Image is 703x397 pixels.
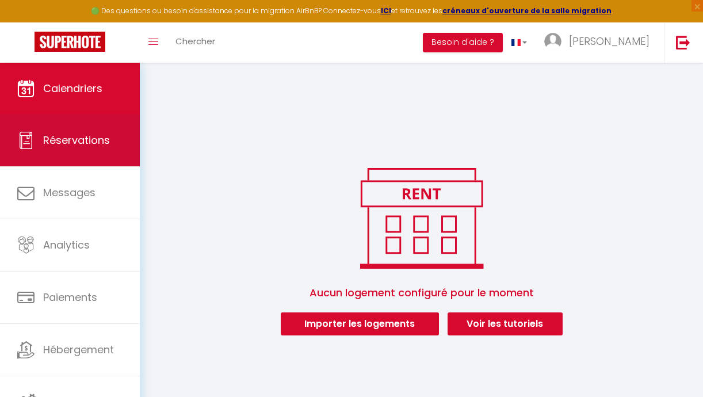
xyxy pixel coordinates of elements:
[569,34,649,48] span: [PERSON_NAME]
[43,185,95,200] span: Messages
[35,32,105,52] img: Super Booking
[448,312,563,335] a: Voir les tutoriels
[348,163,495,273] img: rent.png
[381,6,391,16] a: ICI
[442,6,612,16] a: créneaux d'ouverture de la salle migration
[154,273,689,312] span: Aucun logement configuré pour le moment
[43,290,97,304] span: Paiements
[536,22,664,63] a: ... [PERSON_NAME]
[281,312,439,335] button: Importer les logements
[43,238,90,252] span: Analytics
[43,81,102,96] span: Calendriers
[43,342,114,357] span: Hébergement
[676,35,690,49] img: logout
[43,133,110,147] span: Réservations
[9,5,44,39] button: Ouvrir le widget de chat LiveChat
[167,22,224,63] a: Chercher
[175,35,215,47] span: Chercher
[544,33,561,50] img: ...
[423,33,503,52] button: Besoin d'aide ?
